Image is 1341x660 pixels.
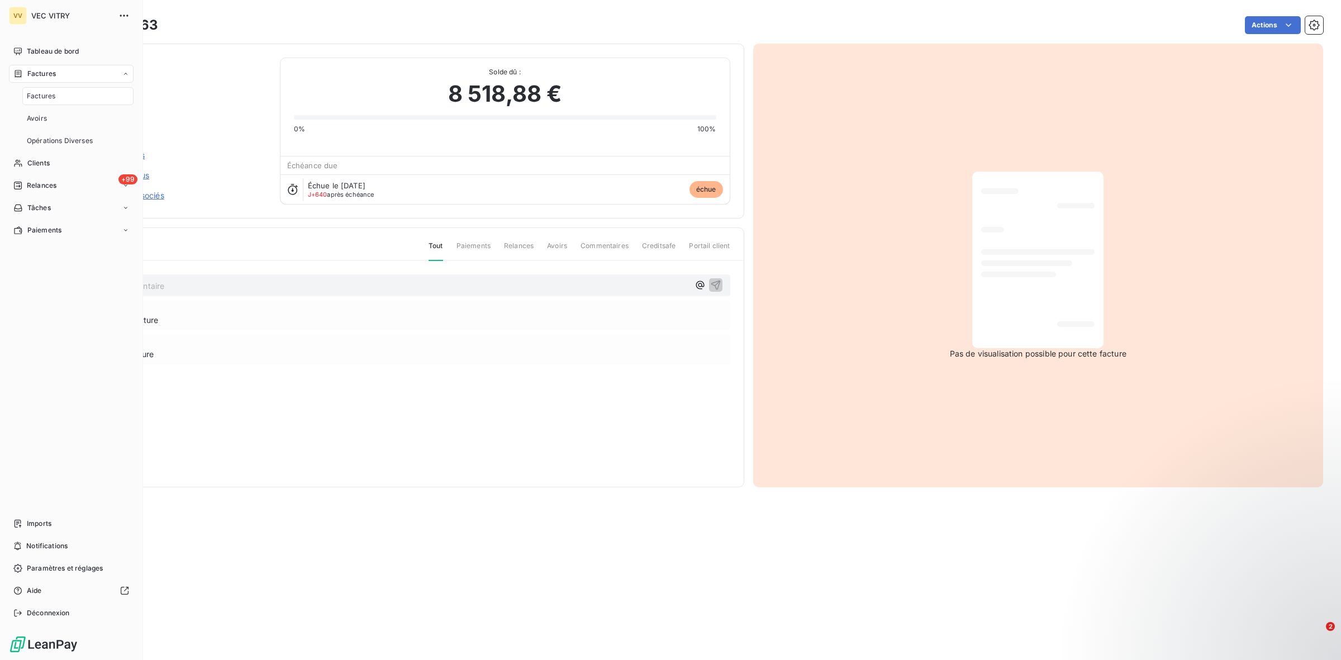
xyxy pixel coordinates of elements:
[27,158,50,168] span: Clients
[504,241,534,260] span: Relances
[31,11,112,20] span: VEC VITRY
[27,69,56,79] span: Factures
[1303,622,1330,649] iframe: Intercom live chat
[27,608,70,618] span: Déconnexion
[697,124,716,134] span: 100%
[308,191,374,198] span: après échéance
[1326,622,1335,631] span: 2
[456,241,491,260] span: Paiements
[9,582,134,600] a: Aide
[547,241,567,260] span: Avoirs
[689,241,730,260] span: Portail client
[689,181,723,198] span: échue
[27,586,42,596] span: Aide
[448,77,562,111] span: 8 518,88 €
[9,635,78,653] img: Logo LeanPay
[27,519,51,529] span: Imports
[27,91,55,101] span: Factures
[1245,16,1301,34] button: Actions
[294,67,716,77] span: Solde dû :
[9,7,27,25] div: VV
[27,181,56,191] span: Relances
[642,241,676,260] span: Creditsafe
[308,181,365,190] span: Échue le [DATE]
[27,113,47,124] span: Avoirs
[27,46,79,56] span: Tableau de bord
[1117,552,1341,630] iframe: Intercom notifications message
[88,71,267,80] span: C0118
[287,161,338,170] span: Échéance due
[27,225,61,235] span: Paiements
[26,541,68,551] span: Notifications
[950,348,1126,359] span: Pas de visualisation possible pour cette facture
[429,241,443,261] span: Tout
[308,191,327,198] span: J+640
[27,136,93,146] span: Opérations Diverses
[27,203,51,213] span: Tâches
[27,563,103,573] span: Paramètres et réglages
[118,174,137,184] span: +99
[294,124,305,134] span: 0%
[581,241,629,260] span: Commentaires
